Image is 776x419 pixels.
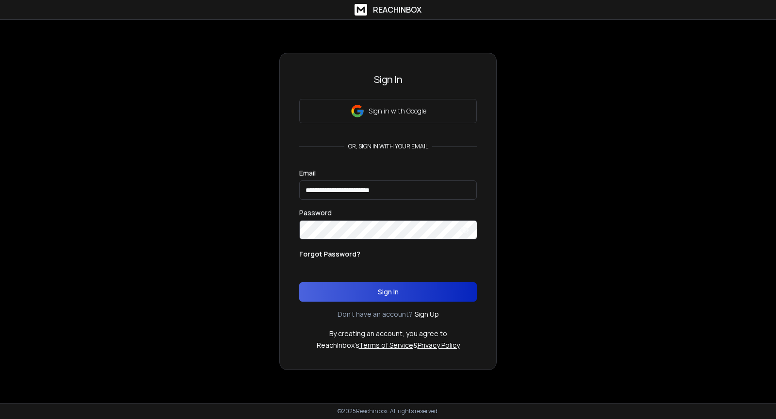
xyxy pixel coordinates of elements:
a: ReachInbox [355,4,421,16]
p: Sign in with Google [369,106,426,116]
a: Terms of Service [359,340,413,350]
p: or, sign in with your email [344,143,432,150]
label: Email [299,170,316,177]
p: © 2025 Reachinbox. All rights reserved. [338,407,439,415]
p: By creating an account, you agree to [329,329,447,338]
a: Privacy Policy [418,340,460,350]
p: Don't have an account? [338,309,413,319]
h3: Sign In [299,73,477,86]
p: Forgot Password? [299,249,360,259]
button: Sign In [299,282,477,302]
a: Sign Up [415,309,439,319]
button: Sign in with Google [299,99,477,123]
label: Password [299,209,332,216]
p: ReachInbox's & [317,340,460,350]
h1: ReachInbox [373,4,421,16]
